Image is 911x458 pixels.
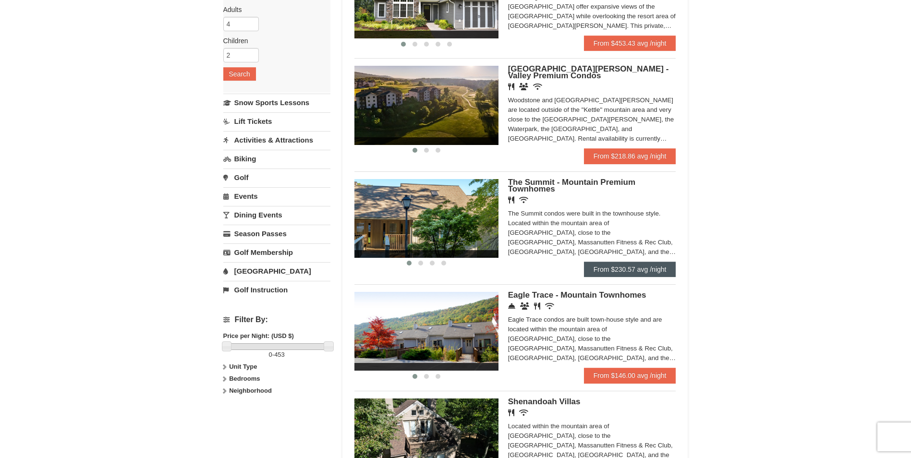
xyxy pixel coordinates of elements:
i: Wireless Internet (free) [519,196,528,204]
strong: Price per Night: (USD $) [223,332,294,339]
i: Restaurant [508,196,514,204]
a: Snow Sports Lessons [223,94,330,111]
span: [GEOGRAPHIC_DATA][PERSON_NAME] - Valley Premium Condos [508,64,669,80]
a: Golf [223,169,330,186]
button: Search [223,67,256,81]
label: Adults [223,5,323,14]
a: Events [223,187,330,205]
i: Conference Facilities [520,302,529,310]
div: The Summit condos were built in the townhouse style. Located within the mountain area of [GEOGRAP... [508,209,676,257]
a: From $146.00 avg /night [584,368,676,383]
a: Activities & Attractions [223,131,330,149]
label: Children [223,36,323,46]
span: 0 [269,351,272,358]
strong: Neighborhood [229,387,272,394]
i: Concierge Desk [508,302,515,310]
strong: Bedrooms [229,375,260,382]
span: 453 [274,351,285,358]
a: Golf Membership [223,243,330,261]
div: Eagle Trace condos are built town-house style and are located within the mountain area of [GEOGRA... [508,315,676,363]
a: Biking [223,150,330,168]
a: [GEOGRAPHIC_DATA] [223,262,330,280]
a: From $230.57 avg /night [584,262,676,277]
span: Shenandoah Villas [508,397,581,406]
a: Dining Events [223,206,330,224]
i: Restaurant [508,409,514,416]
a: From $453.43 avg /night [584,36,676,51]
i: Wireless Internet (free) [545,302,554,310]
a: Golf Instruction [223,281,330,299]
h4: Filter By: [223,315,330,324]
a: Lift Tickets [223,112,330,130]
span: Eagle Trace - Mountain Townhomes [508,290,646,300]
i: Restaurant [508,83,514,90]
label: - [223,350,330,360]
a: From $218.86 avg /night [584,148,676,164]
div: Woodstone and [GEOGRAPHIC_DATA][PERSON_NAME] are located outside of the "Kettle" mountain area an... [508,96,676,144]
strong: Unit Type [229,363,257,370]
i: Wireless Internet (free) [519,409,528,416]
i: Restaurant [534,302,540,310]
a: Season Passes [223,225,330,242]
i: Wireless Internet (free) [533,83,542,90]
span: The Summit - Mountain Premium Townhomes [508,178,635,193]
i: Banquet Facilities [519,83,528,90]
